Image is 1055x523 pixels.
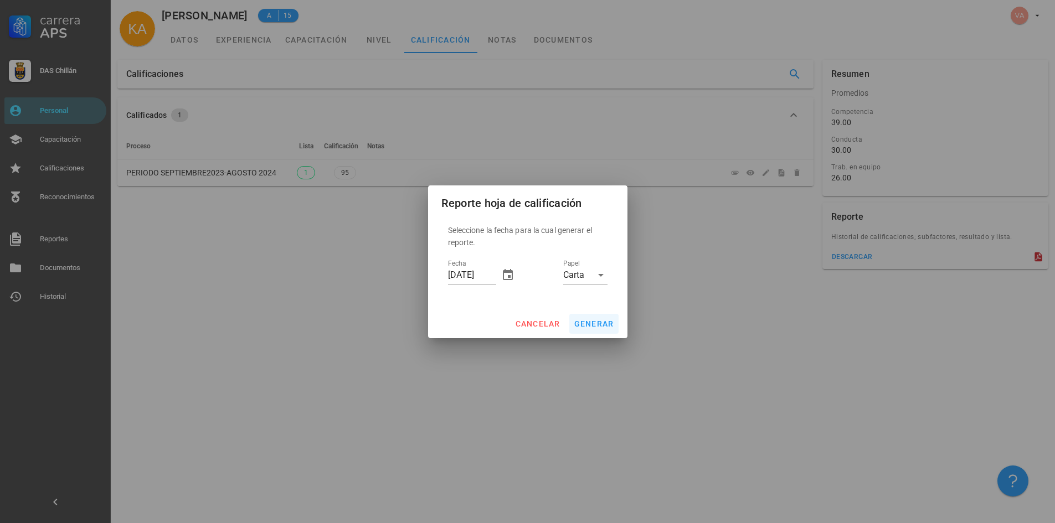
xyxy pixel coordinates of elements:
[563,266,608,284] div: PapelCarta
[441,194,582,212] div: Reporte hoja de calificación
[569,314,619,334] button: generar
[574,319,614,328] span: generar
[563,260,580,268] label: Papel
[448,224,608,248] p: Seleccione la fecha para la cual generar el reporte.
[448,260,466,268] label: Fecha
[510,314,564,334] button: cancelar
[514,319,560,328] span: cancelar
[563,270,584,280] div: Carta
